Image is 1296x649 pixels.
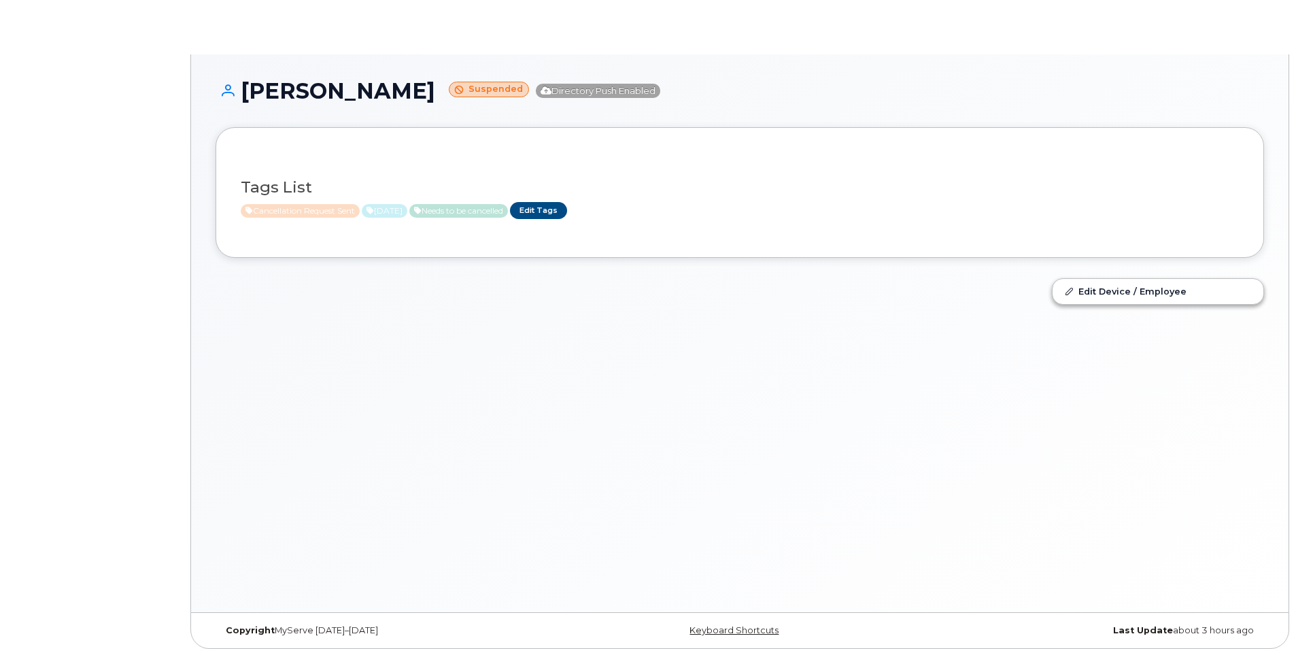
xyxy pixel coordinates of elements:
[216,79,1264,103] h1: [PERSON_NAME]
[1053,279,1263,303] a: Edit Device / Employee
[915,625,1264,636] div: about 3 hours ago
[409,204,508,218] span: Active
[1113,625,1173,635] strong: Last Update
[536,84,660,98] span: Directory Push Enabled
[241,204,360,218] span: Active
[449,82,529,97] small: Suspended
[216,625,565,636] div: MyServe [DATE]–[DATE]
[689,625,779,635] a: Keyboard Shortcuts
[510,202,567,219] a: Edit Tags
[362,204,407,218] span: Active
[226,625,275,635] strong: Copyright
[241,179,1239,196] h3: Tags List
